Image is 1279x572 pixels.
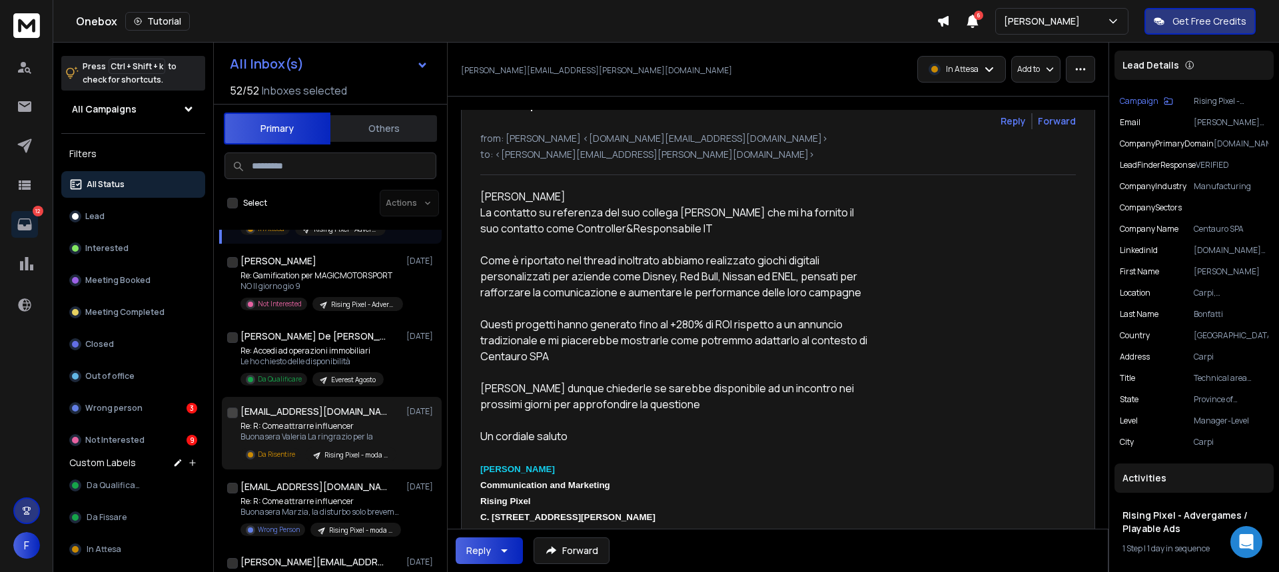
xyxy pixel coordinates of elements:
p: Re: Gamification per MAGICMOTORSPORT [240,270,400,281]
span: 52 / 52 [230,83,259,99]
button: Tutorial [125,12,190,31]
div: Activities [1114,463,1274,493]
p: Province of [GEOGRAPHIC_DATA] [1194,394,1268,405]
button: Out of office [61,363,205,390]
button: Lead [61,203,205,230]
p: [DATE] [406,557,436,567]
p: Technical area Manager [1194,373,1268,384]
div: Reply [466,544,491,557]
button: Others [330,114,437,143]
p: Carpi, [GEOGRAPHIC_DATA], [GEOGRAPHIC_DATA] [1194,288,1268,298]
p: Get Free Credits [1172,15,1246,28]
button: Forward [534,537,610,564]
button: Da Qualificare [61,472,205,499]
p: Bonfatti [1194,309,1268,320]
button: F [13,532,40,559]
p: All Status [87,179,125,190]
p: Re: R: Come attrarre influencer [240,421,396,431]
button: All Status [61,171,205,198]
p: Company Name [1120,224,1178,234]
p: NO Il giorno gio 9 [240,281,400,292]
button: Reply [456,537,523,564]
p: Buonasera Marzia, la disturbo solo brevemente [240,507,400,517]
span: 1 day in sequence [1147,543,1210,554]
p: Rising Pixel - Advergames / Playable Ads [331,300,395,310]
button: Reply [1001,115,1026,128]
p: [DATE] [406,331,436,342]
p: Re: R: Come attrarre influencer [240,496,400,507]
h3: Filters [61,144,205,163]
p: companySectors [1120,202,1182,213]
h1: [EMAIL_ADDRESS][DOMAIN_NAME] [240,480,387,493]
div: Forward [1038,115,1076,128]
p: Manager-Level [1194,416,1268,426]
p: Centauro SPA [1194,224,1268,234]
p: Carpi [1194,352,1268,362]
p: Lead Details [1122,59,1179,72]
p: Da Qualificare [258,374,302,384]
p: state [1120,394,1138,405]
p: leadFinderResponse [1120,160,1196,170]
p: Campaign [1120,96,1158,107]
p: [GEOGRAPHIC_DATA] [1194,330,1268,341]
p: Carpi [1194,437,1268,447]
p: VERIFIED [1196,160,1268,170]
button: Get Free Credits [1144,8,1256,35]
div: Come è riportato nel thread inoltrato abbiamo realizzato giochi digitali personalizzati per azien... [480,252,869,300]
p: location [1120,288,1150,298]
strong: [PERSON_NAME] [480,464,555,474]
p: [DOMAIN_NAME][URL] [1194,245,1268,256]
p: Closed [85,339,114,350]
h1: All Inbox(s) [230,57,304,71]
p: companyIndustry [1120,181,1186,192]
p: [PERSON_NAME][EMAIL_ADDRESS][PERSON_NAME][DOMAIN_NAME] [461,65,732,76]
p: Da Risentire [258,449,295,459]
p: Interested [85,243,129,254]
div: [PERSON_NAME] dunque chiederle se sarebbe disponibile ad un incontro nei prossimi giorni per appr... [480,380,869,412]
h1: [PERSON_NAME][EMAIL_ADDRESS][DOMAIN_NAME] [240,555,387,569]
p: Not Interested [85,435,145,445]
p: [PERSON_NAME][EMAIL_ADDRESS][DOMAIN_NAME] [1194,117,1268,128]
p: [DOMAIN_NAME] [1214,139,1268,149]
label: Select [243,198,267,208]
p: First Name [1120,266,1159,277]
a: 12 [11,211,38,238]
p: linkedinId [1120,245,1158,256]
h1: [EMAIL_ADDRESS][DOMAIN_NAME] [240,405,387,418]
span: Ctrl + Shift + k [109,59,165,74]
strong: Communication and Marketing [480,480,610,490]
p: [DATE] [406,256,436,266]
p: city [1120,437,1134,447]
button: Meeting Completed [61,299,205,326]
p: Wrong Person [258,525,300,535]
div: 3 [187,403,197,414]
div: Open Intercom Messenger [1230,526,1262,558]
div: Onebox [76,12,937,31]
div: [PERSON_NAME] [480,188,869,204]
p: Buonasera Valeria La ringrazio per la [240,431,396,442]
p: Add to [1017,64,1040,75]
p: [DATE] [406,406,436,417]
button: Interested [61,235,205,262]
strong: C. [STREET_ADDRESS][PERSON_NAME] 35004 [GEOGRAPHIC_DATA], [GEOGRAPHIC_DATA], [GEOGRAPHIC_DATA] [480,512,802,538]
p: Meeting Completed [85,307,165,318]
p: [PERSON_NAME] [1004,15,1085,28]
span: 1 Step [1122,543,1142,554]
button: Da Fissare [61,504,205,531]
p: Email [1120,117,1140,128]
p: companyPrimaryDomain [1120,139,1214,149]
p: Manufacturing [1194,181,1268,192]
p: Last Name [1120,309,1158,320]
p: Re: Accedi ad operazioni immobiliari [240,346,384,356]
div: La contatto su referenza del suo collega [PERSON_NAME] che mi ha fornito il suo contatto come Con... [480,204,869,236]
p: Meeting Booked [85,275,151,286]
h1: [PERSON_NAME] [240,254,316,268]
button: Closed [61,331,205,358]
p: address [1120,352,1150,362]
p: to: <[PERSON_NAME][EMAIL_ADDRESS][PERSON_NAME][DOMAIN_NAME]> [480,148,1076,161]
p: country [1120,330,1150,341]
p: Rising Pixel - moda e lusso [329,525,393,535]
